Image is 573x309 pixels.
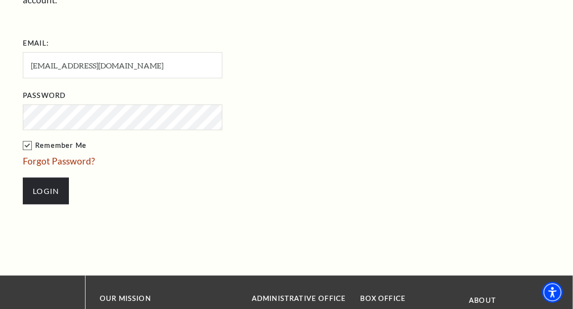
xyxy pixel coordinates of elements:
[23,38,49,49] label: Email:
[361,293,455,305] p: BOX OFFICE
[23,52,222,78] input: Required
[23,155,95,166] a: Forgot Password?
[100,293,219,305] p: OUR MISSION
[23,140,317,152] label: Remember Me
[469,296,496,304] a: About
[23,178,69,204] input: Submit button
[252,293,346,305] p: Administrative Office
[542,282,563,303] div: Accessibility Menu
[23,90,66,102] label: Password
